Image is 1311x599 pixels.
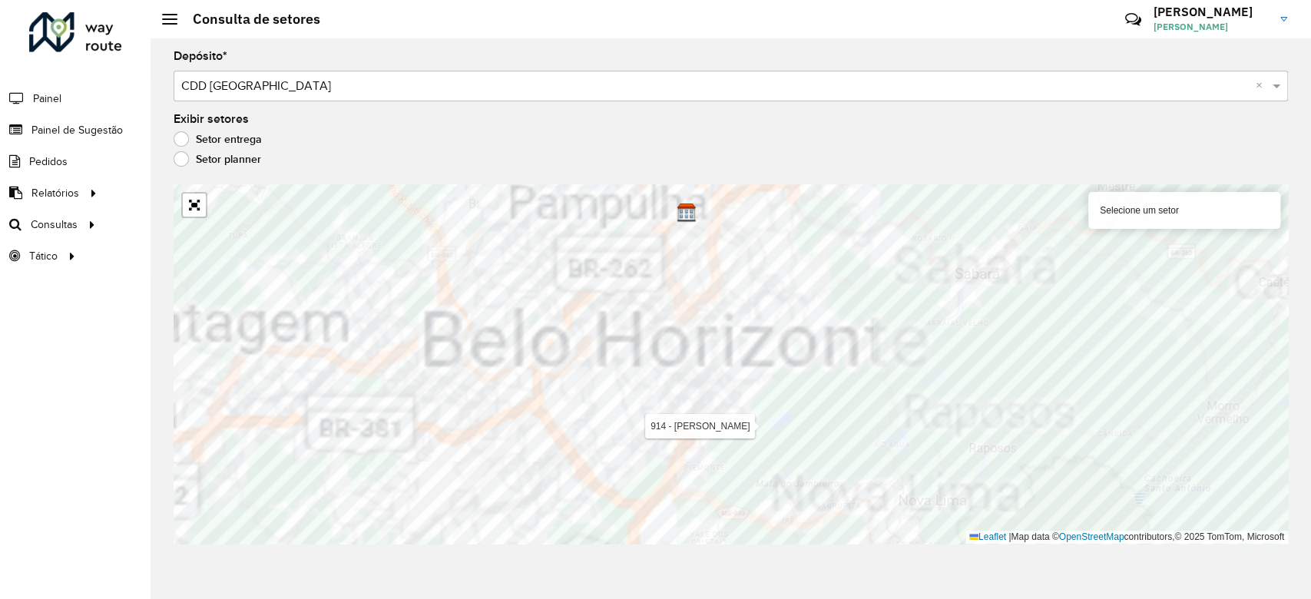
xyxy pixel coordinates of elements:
a: Contato Rápido [1117,3,1150,36]
label: Depósito [174,47,227,65]
label: Setor entrega [174,131,262,147]
span: Painel [33,91,61,107]
a: Abrir mapa em tela cheia [183,194,206,217]
div: Selecione um setor [1088,192,1280,229]
label: Setor planner [174,151,261,167]
span: Relatórios [31,185,79,201]
a: OpenStreetMap [1059,531,1124,542]
span: Consultas [31,217,78,233]
span: | [1008,531,1011,542]
span: [PERSON_NAME] [1154,20,1269,34]
h3: [PERSON_NAME] [1154,5,1269,19]
label: Exibir setores [174,110,249,128]
span: Pedidos [29,154,68,170]
span: Painel de Sugestão [31,122,123,138]
div: Map data © contributors,© 2025 TomTom, Microsoft [965,531,1288,544]
span: Tático [29,248,58,264]
span: Clear all [1256,77,1269,95]
a: Leaflet [969,531,1006,542]
h2: Consulta de setores [177,11,320,28]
